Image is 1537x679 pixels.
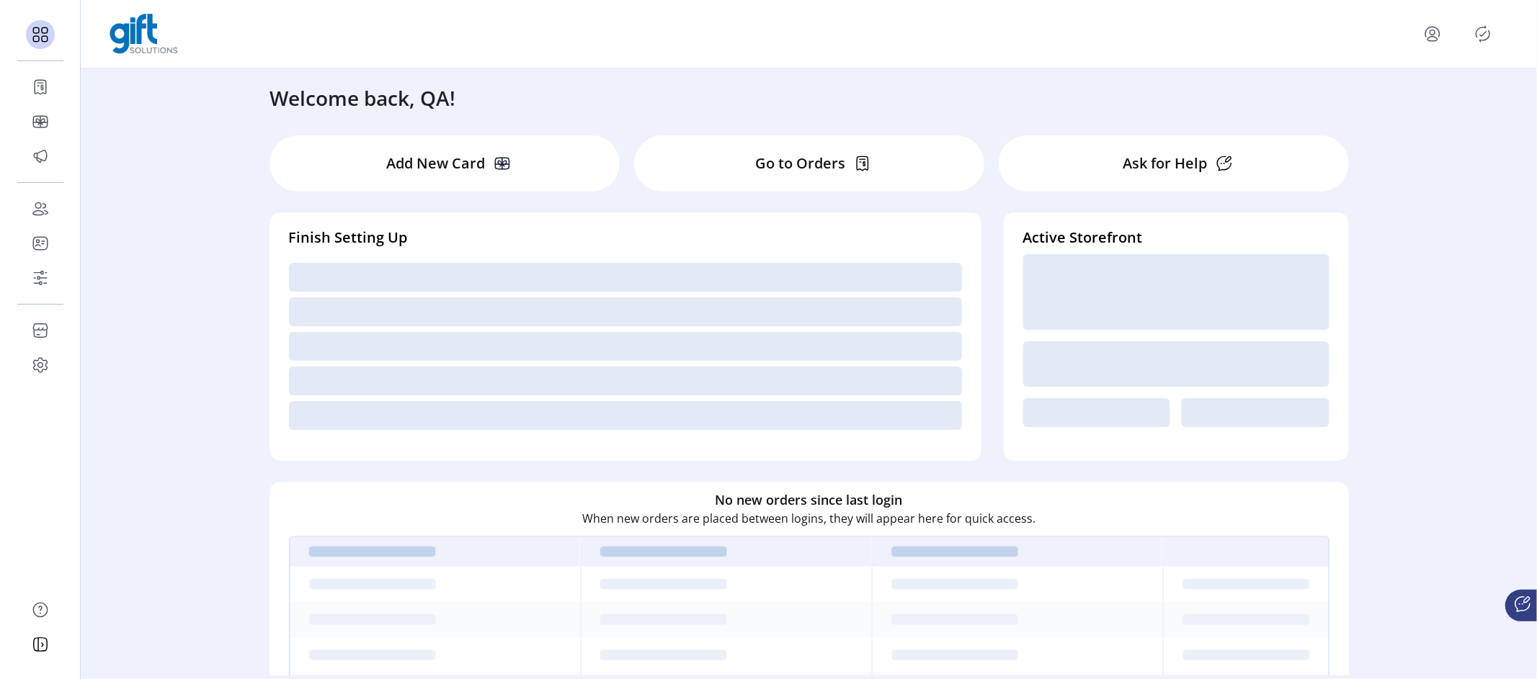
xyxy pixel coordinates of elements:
h4: Finish Setting Up [289,227,963,248]
p: Ask for Help [1123,153,1207,174]
h3: Welcome back, QA! [270,83,456,113]
button: Publisher Panel [1471,22,1494,45]
button: menu [1421,22,1444,45]
h4: Active Storefront [1023,227,1329,248]
p: Go to Orders [755,153,845,174]
h6: No new orders since last login [716,491,903,511]
p: When new orders are placed between logins, they will appear here for quick access. [582,511,1035,528]
img: logo [110,14,178,54]
p: Add New Card [386,153,485,174]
